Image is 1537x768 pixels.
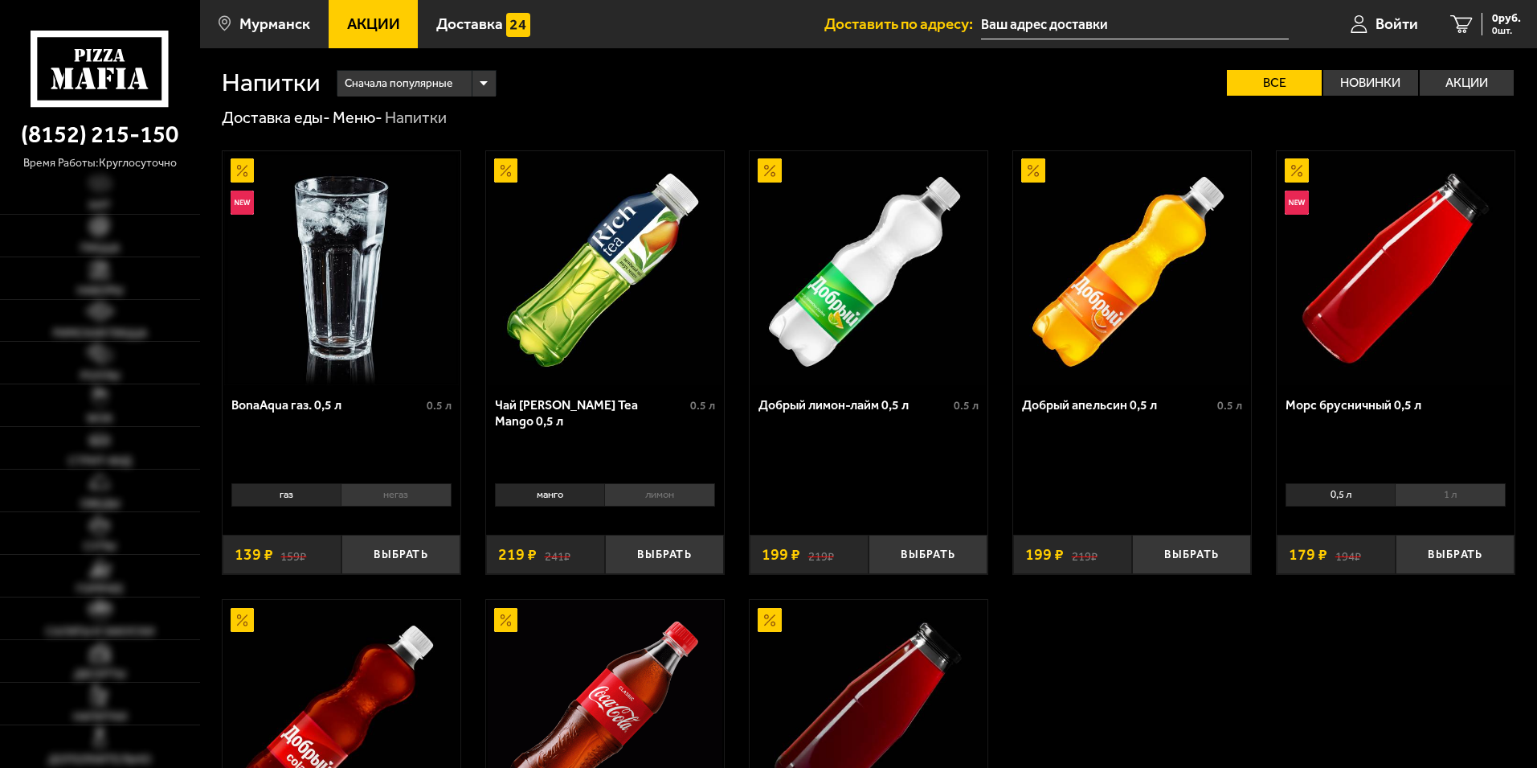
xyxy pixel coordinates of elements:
span: 0 руб. [1492,13,1521,24]
span: 199 ₽ [762,547,800,563]
span: Сначала популярные [345,68,452,99]
button: Выбрать [605,535,724,574]
span: Пицца [80,243,120,254]
img: Акционный [494,608,518,632]
div: Напитки [385,108,447,129]
button: Выбрать [869,535,987,574]
img: Акционный [231,608,255,632]
a: АкционныйДобрый апельсин 0,5 л [1013,151,1251,386]
img: Акционный [758,158,782,183]
a: АкционныйЧай Rich Green Tea Mango 0,5 л [486,151,724,386]
img: Акционный [494,158,518,183]
img: Добрый апельсин 0,5 л [1015,151,1249,386]
s: 159 ₽ [280,547,306,563]
span: 0.5 л [690,399,715,413]
span: Римская пицца [53,328,147,339]
span: Мурманск [239,16,310,31]
span: Роллы [80,371,120,382]
span: Доставка [436,16,503,31]
span: Супы [84,541,116,552]
img: Акционный [1285,158,1309,183]
img: Чай Rich Green Tea Mango 0,5 л [488,151,722,386]
div: 0 [1277,478,1515,523]
li: 0,5 л [1286,483,1396,506]
span: 0.5 л [427,399,452,413]
button: Выбрать [1132,535,1251,574]
label: Акции [1420,70,1515,96]
span: Обеды [80,499,120,510]
span: 0.5 л [1217,399,1242,413]
span: Дополнительно [48,754,151,766]
label: Все [1227,70,1322,96]
span: 179 ₽ [1289,547,1327,563]
a: Доставка еды- [222,108,330,127]
img: BonaAqua газ. 0,5 л [224,151,459,386]
span: 219 ₽ [498,547,537,563]
li: манго [495,483,605,506]
img: 15daf4d41897b9f0e9f617042186c801.svg [506,13,530,37]
s: 194 ₽ [1335,547,1361,563]
img: Новинка [1285,191,1309,215]
button: Выбрать [1396,535,1515,574]
div: Добрый апельсин 0,5 л [1022,397,1213,413]
div: Добрый лимон-лайм 0,5 л [758,397,950,413]
img: Акционный [758,608,782,632]
div: BonaAqua газ. 0,5 л [231,397,423,413]
h1: Напитки [222,70,321,96]
span: Салаты и закуски [46,626,154,638]
label: Новинки [1323,70,1418,96]
span: 139 ₽ [235,547,273,563]
span: Доставить по адресу: [824,16,981,31]
span: Войти [1376,16,1418,31]
span: 199 ₽ [1025,547,1064,563]
input: Ваш адрес доставки [981,10,1289,39]
img: Акционный [231,158,255,183]
img: Новинка [231,191,255,215]
div: 0 [486,478,724,523]
span: Напитки [73,712,127,723]
span: Акции [347,16,400,31]
img: Добрый лимон-лайм 0,5 л [751,151,986,386]
div: Морс брусничный 0,5 л [1286,397,1502,413]
div: Чай [PERSON_NAME] Tea Mango 0,5 л [495,397,686,428]
s: 219 ₽ [1072,547,1098,563]
s: 219 ₽ [808,547,834,563]
div: 0 [223,478,460,523]
img: Акционный [1021,158,1045,183]
a: АкционныйНовинкаBonaAqua газ. 0,5 л [223,151,460,386]
a: Меню- [333,108,382,127]
span: Наборы [77,285,123,297]
s: 241 ₽ [545,547,570,563]
span: 0 шт. [1492,26,1521,35]
span: Десерты [74,669,125,680]
span: Хит [88,200,111,212]
button: Выбрать [341,535,460,574]
span: WOK [87,413,113,425]
li: газ [231,483,341,506]
li: 1 л [1395,483,1506,506]
a: АкционныйДобрый лимон-лайм 0,5 л [750,151,987,386]
span: 0.5 л [954,399,979,413]
span: Стрит-фуд [68,456,132,467]
li: негаз [341,483,452,506]
a: АкционныйНовинкаМорс брусничный 0,5 л [1277,151,1515,386]
span: Горячее [76,584,124,595]
img: Морс брусничный 0,5 л [1278,151,1513,386]
li: лимон [604,483,715,506]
